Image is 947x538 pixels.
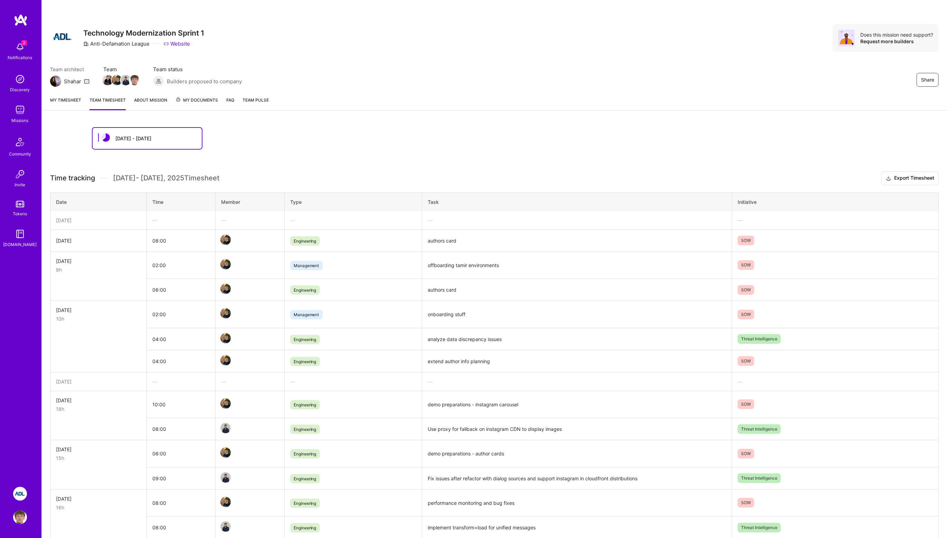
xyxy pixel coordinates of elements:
img: Team Member Avatar [220,423,231,433]
i: icon Download [886,175,891,182]
th: Type [284,192,422,211]
img: Team Member Avatar [121,75,131,85]
td: demo preparations - instagram carousel [422,391,732,418]
a: Team Member Avatar [121,74,130,86]
span: Management [290,261,323,270]
div: — [428,378,726,385]
div: [DOMAIN_NAME] [3,241,37,248]
img: status icon [102,133,110,142]
td: 04:00 [147,350,216,372]
span: Engineering [290,357,320,366]
td: performance monitoring and bug fixes [422,489,732,517]
a: FAQ [226,96,234,110]
div: 16h [56,504,141,511]
span: Engineering [290,236,320,246]
div: Shahar [64,78,81,85]
div: — [221,378,278,385]
div: — [738,217,933,224]
div: [DATE] [56,397,141,404]
div: — [290,217,417,224]
img: Community [12,134,28,150]
img: Team Member Avatar [220,235,231,245]
div: — [221,217,278,224]
a: Team Member Avatar [221,496,230,508]
a: User Avatar [11,510,29,524]
a: ADL: Technology Modernization Sprint 1 [11,487,29,501]
span: SOW [738,310,754,319]
span: Team [103,66,139,73]
span: My Documents [176,96,218,104]
td: 09:00 [147,467,216,489]
div: Notifications [8,54,32,61]
td: 08:00 [147,229,216,252]
span: SOW [738,285,754,295]
a: Team Member Avatar [221,234,230,246]
div: — [152,378,210,385]
span: Engineering [290,335,320,344]
td: 04:00 [147,328,216,350]
span: Threat Intelligence [738,424,781,434]
a: Team Member Avatar [221,258,230,270]
img: Team Member Avatar [220,355,231,366]
span: Engineering [290,499,320,508]
div: — [738,378,933,385]
td: analyze data discrepancy issues [422,328,732,350]
img: bell [13,40,27,54]
div: Discovery [10,86,30,93]
div: 8h [56,266,141,273]
i: icon CompanyGray [83,41,89,47]
td: 02:00 [147,301,216,328]
span: SOW [738,356,754,366]
td: Use proxy for fallback on instagram CDN to display images [422,418,732,440]
div: — [290,378,417,385]
span: Engineering [290,285,320,295]
img: Team Member Avatar [112,75,122,85]
img: Builders proposed to company [153,76,164,87]
th: Member [216,192,284,211]
span: Team Pulse [243,97,269,103]
span: Share [921,76,934,83]
i: icon Mail [84,78,89,84]
span: Threat Intelligence [738,523,781,532]
td: authors card [422,229,732,252]
a: Team Member Avatar [221,447,230,459]
span: Threat Intelligence [738,473,781,483]
span: Engineering [290,400,320,409]
td: authors card [422,279,732,301]
td: demo preparations - author cards [422,440,732,468]
th: Time [147,192,216,211]
span: [DATE] - [DATE] , 2025 Timesheet [113,174,219,182]
img: guide book [13,227,27,241]
td: 08:00 [147,418,216,440]
td: 06:00 [147,279,216,301]
td: 06:00 [147,440,216,468]
a: Team Member Avatar [221,422,230,434]
span: Time tracking [50,174,95,182]
span: SOW [738,399,754,409]
img: Team Member Avatar [220,521,231,532]
button: Export Timesheet [881,171,939,185]
div: [DATE] [56,217,141,224]
span: Team architect [50,66,89,73]
img: tokens [16,201,24,207]
a: My timesheet [50,96,81,110]
td: onboarding stuff [422,301,732,328]
a: Team Member Avatar [221,355,230,366]
th: Initiative [732,192,939,211]
div: [DATE] [56,237,141,244]
td: 10:00 [147,391,216,418]
img: Team Member Avatar [220,398,231,409]
div: Request more builders [860,38,933,45]
span: Threat Intelligence [738,334,781,344]
div: 18h [56,405,141,413]
div: [DATE] [56,257,141,265]
span: 2 [21,40,27,46]
div: — [428,217,726,224]
span: Builders proposed to company [167,78,242,85]
span: Engineering [290,523,320,532]
img: logo [14,14,28,26]
td: 08:00 [147,489,216,517]
img: Team Member Avatar [220,497,231,507]
a: Team Member Avatar [112,74,121,86]
td: 02:00 [147,252,216,279]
